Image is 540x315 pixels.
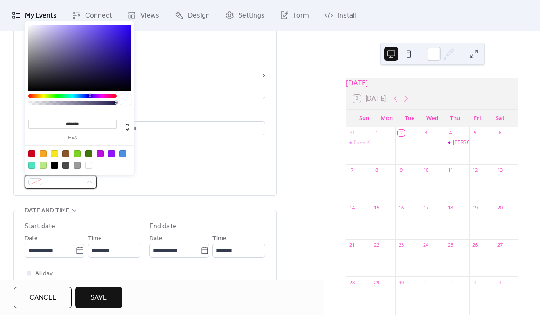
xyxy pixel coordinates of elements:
div: 8 [373,167,380,173]
span: Time [88,234,102,244]
div: #4A4A4A [62,162,69,169]
div: 16 [398,204,404,211]
div: 7 [349,167,355,173]
div: End date [149,221,177,232]
div: 9 [398,167,404,173]
div: #4A90E2 [119,150,126,157]
div: 6 [497,130,503,136]
div: 27 [497,242,503,248]
div: Fri [466,110,489,127]
div: Wed [421,110,444,127]
button: Save [75,287,122,308]
a: Settings [219,4,271,27]
div: #FFFFFF [85,162,92,169]
div: 30 [398,279,404,286]
div: 18 [447,204,454,211]
div: 11 [447,167,454,173]
div: Sat [489,110,511,127]
div: 24 [422,242,429,248]
a: My Events [5,4,63,27]
a: Views [121,4,166,27]
div: 26 [472,242,479,248]
div: #F8E71C [51,150,58,157]
span: Date [149,234,162,244]
div: Evey K at Bellview Station [346,139,371,146]
div: 2 [447,279,454,286]
a: Design [168,4,216,27]
span: Settings [238,11,265,21]
div: #D0021B [28,150,35,157]
div: #B8E986 [40,162,47,169]
span: Date and time [25,205,69,216]
a: Form [274,4,316,27]
div: #BD10E0 [97,150,104,157]
div: #8B572A [62,150,69,157]
span: My Events [25,11,57,21]
div: 23 [398,242,404,248]
span: Install [338,11,356,21]
span: Time [212,234,227,244]
div: Start date [25,221,55,232]
div: 2 [398,130,404,136]
a: Connect [65,4,119,27]
div: 29 [373,279,380,286]
div: Tue [398,110,421,127]
div: 4 [447,130,454,136]
div: 28 [349,279,355,286]
div: Evey K at [GEOGRAPHIC_DATA] [354,139,430,146]
div: #7ED321 [74,150,81,157]
span: Connect [85,11,112,21]
div: #50E3C2 [28,162,35,169]
label: hex [28,135,117,140]
div: 15 [373,204,380,211]
span: Save [90,293,107,303]
a: Install [318,4,362,27]
span: Date [25,234,38,244]
div: Mon [376,110,399,127]
button: Cancel [14,287,72,308]
div: #417505 [85,150,92,157]
div: #9013FE [108,150,115,157]
div: 3 [472,279,479,286]
span: Cancel [29,293,56,303]
div: 25 [447,242,454,248]
div: Evey K at Aspen Grove [445,139,469,146]
div: 3 [422,130,429,136]
div: 17 [422,204,429,211]
span: Form [293,11,309,21]
div: Location [25,110,263,120]
div: 19 [472,204,479,211]
div: 21 [349,242,355,248]
div: 20 [497,204,503,211]
span: Views [140,11,159,21]
div: 22 [373,242,380,248]
div: 1 [422,279,429,286]
div: 4 [497,279,503,286]
div: 12 [472,167,479,173]
div: Thu [443,110,466,127]
span: Design [188,11,210,21]
div: 13 [497,167,503,173]
div: 31 [349,130,355,136]
span: All day [35,269,53,279]
div: 1 [373,130,380,136]
div: Sun [353,110,376,127]
div: #000000 [51,162,58,169]
div: 10 [422,167,429,173]
div: 14 [349,204,355,211]
span: Show date only [35,279,76,290]
div: #9B9B9B [74,162,81,169]
div: [DATE] [346,78,518,88]
div: 5 [472,130,479,136]
div: #F5A623 [40,150,47,157]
